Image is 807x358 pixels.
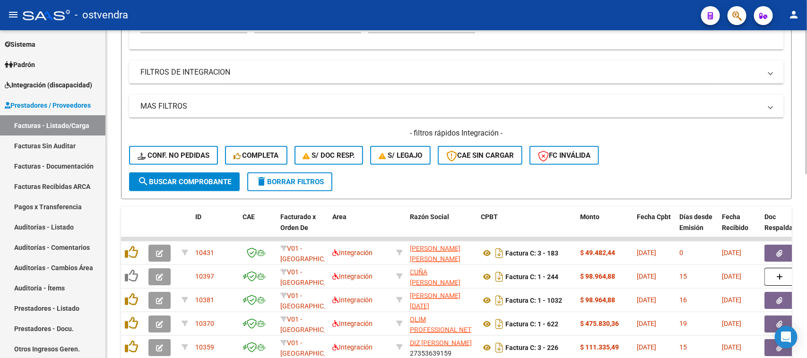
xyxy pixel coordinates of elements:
div: 27400211669 [410,267,473,287]
datatable-header-cell: CPBT [477,207,576,248]
mat-icon: search [138,176,149,187]
span: CAE SIN CARGAR [446,151,514,160]
button: Buscar Comprobante [129,172,240,191]
datatable-header-cell: ID [191,207,239,248]
span: Buscar Comprobante [138,178,231,186]
mat-icon: delete [256,176,267,187]
datatable-header-cell: CAE [239,207,277,248]
span: CPBT [481,213,498,221]
span: 10370 [195,320,214,327]
button: Conf. no pedidas [129,146,218,165]
span: Conf. no pedidas [138,151,209,160]
span: 10359 [195,343,214,351]
span: [PERSON_NAME][DATE] [410,292,460,310]
mat-panel-title: FILTROS DE INTEGRACION [140,67,761,77]
span: S/ legajo [379,151,422,160]
datatable-header-cell: Fecha Recibido [718,207,761,248]
span: Integración [332,343,373,351]
strong: $ 49.482,44 [580,249,615,256]
datatable-header-cell: Días desde Emisión [676,207,718,248]
span: [DATE] [637,273,656,280]
span: Monto [580,213,599,221]
span: S/ Doc Resp. [303,151,355,160]
datatable-header-cell: Area [329,207,392,248]
span: Integración (discapacidad) [5,80,92,90]
span: [DATE] [722,273,741,280]
span: [DATE] [637,296,656,304]
h4: - filtros rápidos Integración - [129,128,784,138]
i: Descargar documento [493,269,505,284]
i: Descargar documento [493,293,505,308]
span: [DATE] [637,343,656,351]
button: Completa [225,146,287,165]
span: [DATE] [722,296,741,304]
div: 27385459446 [410,290,473,310]
strong: Factura C: 3 - 226 [505,344,558,351]
button: Borrar Filtros [247,172,332,191]
strong: $ 98.964,88 [580,273,615,280]
datatable-header-cell: Razón Social [406,207,477,248]
span: CUÑA [PERSON_NAME] [410,268,460,287]
span: 15 [679,273,687,280]
span: - ostvendra [75,5,128,26]
span: Sistema [5,39,35,50]
span: OLIM PROFESSIONAL NET S.A.S. [410,315,471,345]
span: CAE [243,213,255,221]
span: [DATE] [637,320,656,327]
span: Integración [332,273,373,280]
span: [DATE] [722,320,741,327]
span: 10397 [195,273,214,280]
span: Días desde Emisión [679,213,712,231]
span: [DATE] [722,249,741,256]
span: [PERSON_NAME] [PERSON_NAME] [410,245,460,263]
span: Integración [332,249,373,256]
span: Facturado x Orden De [280,213,316,231]
strong: $ 111.335,49 [580,343,619,351]
i: Descargar documento [493,340,505,355]
strong: Factura C: 3 - 183 [505,249,558,257]
span: Razón Social [410,213,449,221]
button: CAE SIN CARGAR [438,146,522,165]
strong: $ 475.830,36 [580,320,619,327]
span: Borrar Filtros [256,178,324,186]
button: FC Inválida [529,146,599,165]
span: ID [195,213,201,221]
span: Area [332,213,347,221]
mat-icon: person [788,9,799,20]
datatable-header-cell: Monto [576,207,633,248]
span: 15 [679,343,687,351]
strong: $ 98.964,88 [580,296,615,304]
span: 10431 [195,249,214,256]
div: 27404300224 [410,243,473,263]
mat-expansion-panel-header: MAS FILTROS [129,95,784,118]
span: Integración [332,320,373,327]
span: Fecha Recibido [722,213,748,231]
datatable-header-cell: Facturado x Orden De [277,207,329,248]
span: FC Inválida [538,151,590,160]
div: 27353639159 [410,338,473,358]
strong: Factura C: 1 - 244 [505,273,558,281]
span: [DATE] [722,343,741,351]
span: 16 [679,296,687,304]
span: 19 [679,320,687,327]
span: Integración [332,296,373,304]
span: Prestadores / Proveedores [5,100,91,111]
span: Doc Respaldatoria [764,213,807,231]
strong: Factura C: 1 - 622 [505,320,558,328]
span: Fecha Cpbt [637,213,671,221]
button: S/ Doc Resp. [295,146,364,165]
span: 0 [679,249,683,256]
button: S/ legajo [370,146,431,165]
mat-panel-title: MAS FILTROS [140,101,761,111]
datatable-header-cell: Fecha Cpbt [633,207,676,248]
div: 30717517551 [410,314,473,334]
mat-icon: menu [8,9,19,20]
span: Completa [234,151,279,160]
i: Descargar documento [493,246,505,261]
i: Descargar documento [493,316,505,332]
mat-expansion-panel-header: FILTROS DE INTEGRACION [129,61,784,84]
div: Open Intercom Messenger [775,326,798,349]
strong: Factura C: 1 - 1032 [505,297,562,304]
span: 10381 [195,296,214,304]
span: [DATE] [637,249,656,256]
